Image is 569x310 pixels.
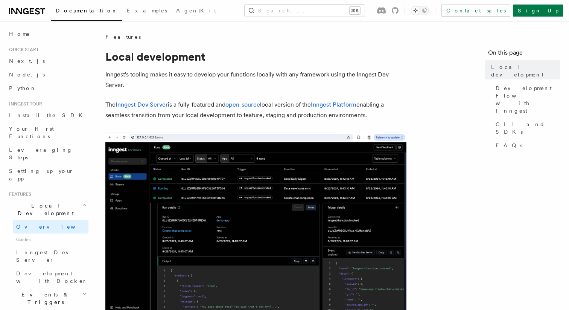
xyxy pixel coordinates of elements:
[176,8,216,14] span: AgentKit
[6,47,39,53] span: Quick start
[122,2,172,20] a: Examples
[6,81,88,95] a: Python
[491,63,560,78] span: Local development
[13,220,88,234] a: Overview
[172,2,221,20] a: AgentKit
[6,143,88,164] a: Leveraging Steps
[9,58,45,64] span: Next.js
[350,7,360,14] kbd: ⌘K
[9,72,45,78] span: Node.js
[245,5,365,17] button: Search...⌘K
[9,147,73,160] span: Leveraging Steps
[116,101,168,108] a: Inngest Dev Server
[6,122,88,143] a: Your first Functions
[488,60,560,81] a: Local development
[6,108,88,122] a: Install the SDK
[13,246,88,267] a: Inngest Dev Server
[441,5,510,17] a: Contact sales
[493,118,560,139] a: CLI and SDKs
[411,6,429,15] button: Toggle dark mode
[9,85,37,91] span: Python
[6,164,88,185] a: Setting up your app
[6,54,88,68] a: Next.js
[105,99,406,121] p: The is a fully-featured and local version of the enabling a seamless transition from your local d...
[56,8,118,14] span: Documentation
[13,234,88,246] span: Guides
[496,84,560,115] span: Development Flow with Inngest
[16,224,94,230] span: Overview
[225,101,260,108] a: open-source
[513,5,563,17] a: Sign Up
[13,267,88,288] a: Development with Docker
[488,48,560,60] h4: On this page
[6,291,82,306] span: Events & Triggers
[6,202,82,217] span: Local Development
[16,270,87,284] span: Development with Docker
[9,112,87,118] span: Install the SDK
[105,69,406,90] p: Inngest's tooling makes it easy to develop your functions locally with any framework using the In...
[105,50,406,63] h1: Local development
[6,27,88,41] a: Home
[16,249,81,263] span: Inngest Dev Server
[6,101,42,107] span: Inngest tour
[9,168,74,182] span: Setting up your app
[496,142,522,149] span: FAQs
[6,191,31,197] span: Features
[127,8,167,14] span: Examples
[493,81,560,118] a: Development Flow with Inngest
[105,33,141,41] span: Features
[311,101,356,108] a: Inngest Platform
[6,220,88,288] div: Local Development
[9,30,30,38] span: Home
[51,2,122,21] a: Documentation
[9,126,54,139] span: Your first Functions
[6,68,88,81] a: Node.js
[493,139,560,152] a: FAQs
[6,199,88,220] button: Local Development
[496,121,560,136] span: CLI and SDKs
[6,288,88,309] button: Events & Triggers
